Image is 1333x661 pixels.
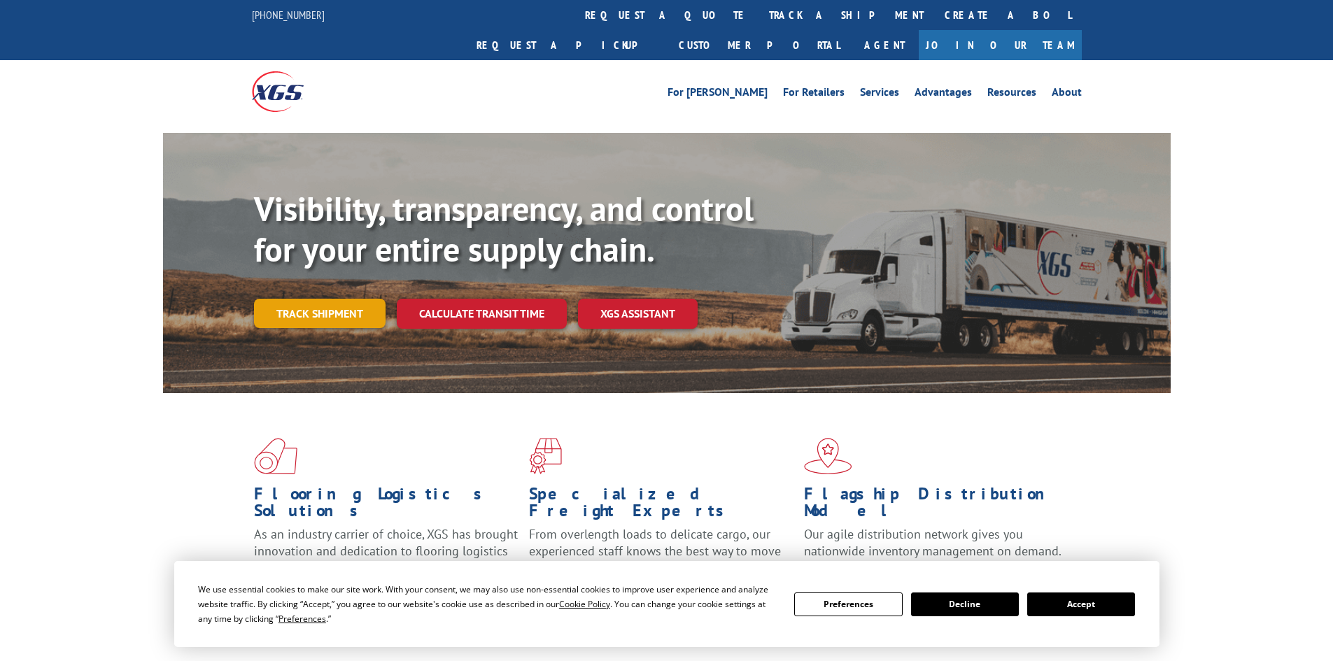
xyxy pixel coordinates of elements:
h1: Specialized Freight Experts [529,485,794,526]
span: Our agile distribution network gives you nationwide inventory management on demand. [804,526,1062,559]
button: Preferences [794,592,902,616]
a: Customer Portal [668,30,850,60]
img: xgs-icon-focused-on-flooring-red [529,438,562,474]
a: Agent [850,30,919,60]
a: For Retailers [783,87,845,102]
a: Services [860,87,899,102]
div: Cookie Consent Prompt [174,561,1159,647]
span: As an industry carrier of choice, XGS has brought innovation and dedication to flooring logistics... [254,526,518,576]
p: From overlength loads to delicate cargo, our experienced staff knows the best way to move your fr... [529,526,794,588]
img: xgs-icon-flagship-distribution-model-red [804,438,852,474]
a: Request a pickup [466,30,668,60]
a: For [PERSON_NAME] [668,87,768,102]
a: Resources [987,87,1036,102]
div: We use essential cookies to make our site work. With your consent, we may also use non-essential ... [198,582,777,626]
h1: Flagship Distribution Model [804,485,1068,526]
button: Decline [911,592,1019,616]
span: Cookie Policy [559,598,610,610]
span: Preferences [278,613,326,625]
img: xgs-icon-total-supply-chain-intelligence-red [254,438,297,474]
a: XGS ASSISTANT [578,299,698,329]
a: [PHONE_NUMBER] [252,8,325,22]
h1: Flooring Logistics Solutions [254,485,519,526]
a: Calculate transit time [397,299,567,329]
b: Visibility, transparency, and control for your entire supply chain. [254,187,754,271]
a: Advantages [915,87,972,102]
a: Track shipment [254,299,386,328]
a: Join Our Team [919,30,1082,60]
button: Accept [1027,592,1135,616]
a: About [1052,87,1082,102]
